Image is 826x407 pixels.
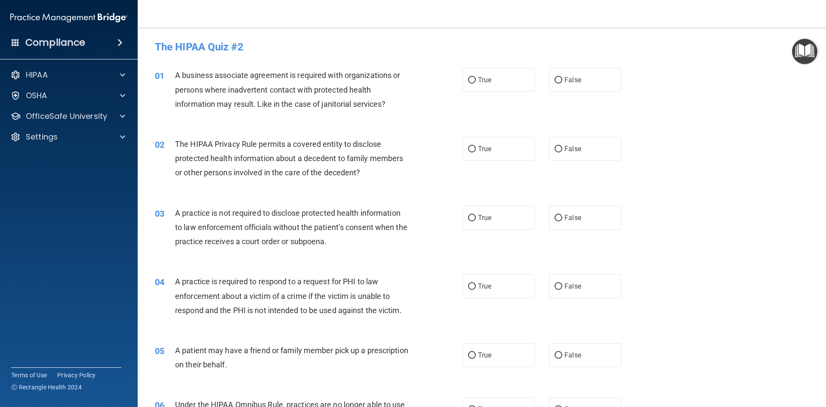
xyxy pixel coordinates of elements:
[555,352,562,359] input: False
[468,77,476,84] input: True
[26,111,107,121] p: OfficeSafe University
[155,346,164,356] span: 05
[478,214,491,222] span: True
[564,214,581,222] span: False
[10,90,125,101] a: OSHA
[57,371,96,379] a: Privacy Policy
[175,140,403,177] span: The HIPAA Privacy Rule permits a covered entity to disclose protected health information about a ...
[175,277,402,314] span: A practice is required to respond to a request for PHI to law enforcement about a victim of a cri...
[155,41,809,53] h4: The HIPAA Quiz #2
[478,145,491,153] span: True
[564,351,581,359] span: False
[792,39,817,64] button: Open Resource Center
[468,146,476,152] input: True
[468,352,476,359] input: True
[468,215,476,221] input: True
[478,282,491,290] span: True
[564,76,581,84] span: False
[555,146,562,152] input: False
[10,132,125,142] a: Settings
[175,208,407,246] span: A practice is not required to disclose protected health information to law enforcement officials ...
[11,371,47,379] a: Terms of Use
[555,215,562,221] input: False
[155,140,164,150] span: 02
[564,145,581,153] span: False
[26,70,48,80] p: HIPAA
[478,351,491,359] span: True
[564,282,581,290] span: False
[468,283,476,290] input: True
[175,71,400,108] span: A business associate agreement is required with organizations or persons where inadvertent contac...
[10,70,125,80] a: HIPAA
[25,37,85,49] h4: Compliance
[10,111,125,121] a: OfficeSafe University
[11,383,82,391] span: Ⓒ Rectangle Health 2024
[478,76,491,84] span: True
[155,277,164,287] span: 04
[555,283,562,290] input: False
[155,208,164,219] span: 03
[26,132,58,142] p: Settings
[175,346,408,369] span: A patient may have a friend or family member pick up a prescription on their behalf.
[10,9,127,26] img: PMB logo
[155,71,164,81] span: 01
[555,77,562,84] input: False
[26,90,47,101] p: OSHA
[677,346,816,380] iframe: Drift Widget Chat Controller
